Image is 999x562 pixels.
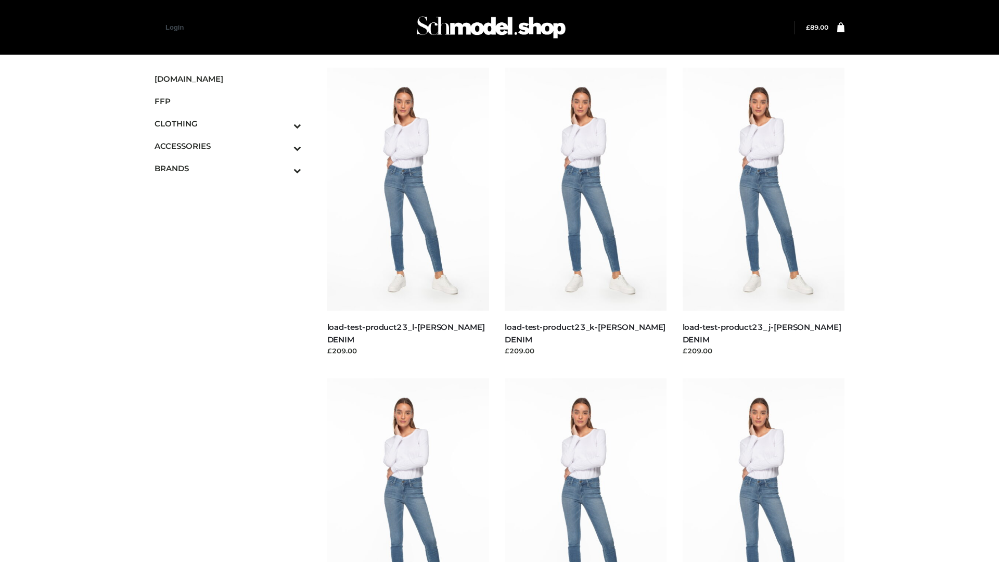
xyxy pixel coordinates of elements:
span: BRANDS [155,162,301,174]
a: load-test-product23_j-[PERSON_NAME] DENIM [683,322,841,344]
button: Toggle Submenu [265,112,301,135]
div: £209.00 [327,346,490,356]
img: Schmodel Admin 964 [413,7,569,48]
a: load-test-product23_k-[PERSON_NAME] DENIM [505,322,665,344]
span: ACCESSORIES [155,140,301,152]
span: FFP [155,95,301,107]
a: Login [165,23,184,31]
a: BRANDSToggle Submenu [155,157,301,180]
a: £89.00 [806,23,828,31]
span: CLOTHING [155,118,301,130]
span: [DOMAIN_NAME] [155,73,301,85]
button: Toggle Submenu [265,135,301,157]
a: [DOMAIN_NAME] [155,68,301,90]
div: £209.00 [683,346,845,356]
a: CLOTHINGToggle Submenu [155,112,301,135]
div: £209.00 [505,346,667,356]
button: Toggle Submenu [265,157,301,180]
span: £ [806,23,810,31]
a: ACCESSORIESToggle Submenu [155,135,301,157]
a: load-test-product23_l-[PERSON_NAME] DENIM [327,322,485,344]
a: FFP [155,90,301,112]
bdi: 89.00 [806,23,828,31]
